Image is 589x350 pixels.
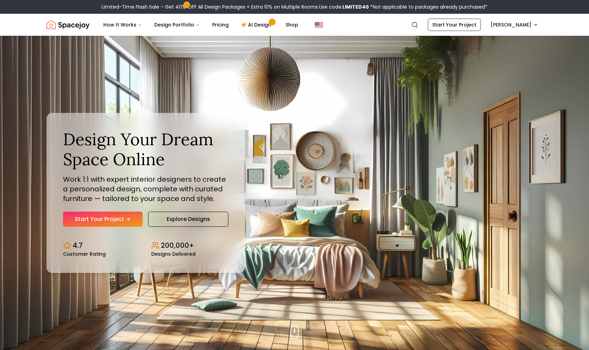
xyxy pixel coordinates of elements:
[46,18,90,32] img: Spacejoy Logo
[46,18,90,32] a: Spacejoy
[63,252,106,256] small: Customer Rating
[236,18,279,32] a: AI Design
[369,3,487,10] span: *Not applicable to packages already purchased*
[63,174,228,203] p: Work 1:1 with expert interior designers to create a personalized design, complete with curated fu...
[46,14,542,36] nav: Global
[73,241,83,250] p: 4.7
[280,18,304,32] a: Shop
[342,3,369,10] b: LIMITED40
[486,19,542,31] button: [PERSON_NAME]
[63,129,228,169] h1: Design Your Dream Space Online
[207,18,234,32] a: Pricing
[63,212,143,227] a: Start Your Project
[149,18,205,32] button: Design Portfolio
[319,3,369,10] span: Use code:
[102,3,487,10] div: Limited-Time Flash Sale – Get 40% OFF All Design Packages + Extra 10% on Multiple Rooms.
[315,21,323,29] img: United States
[151,252,196,256] small: Designs Delivered
[148,212,228,227] a: Explore Designs
[98,18,147,32] button: How It Works
[98,18,304,32] nav: Main
[161,241,194,250] p: 200,000+
[63,235,228,256] div: Design stats
[428,19,481,31] a: Start Your Project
